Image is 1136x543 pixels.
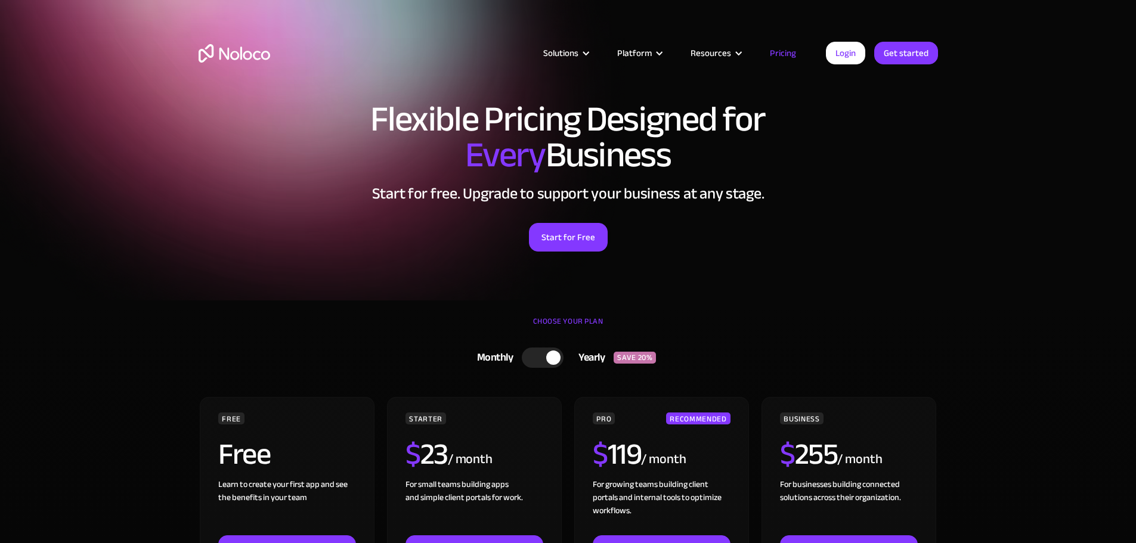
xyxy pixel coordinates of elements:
[874,42,938,64] a: Get started
[406,439,448,469] h2: 23
[406,478,543,535] div: For small teams building apps and simple client portals for work. ‍
[199,312,938,342] div: CHOOSE YOUR PLAN
[641,450,686,469] div: / month
[602,45,676,61] div: Platform
[676,45,755,61] div: Resources
[780,412,823,424] div: BUSINESS
[755,45,811,61] a: Pricing
[406,426,420,482] span: $
[564,349,614,367] div: Yearly
[199,185,938,203] h2: Start for free. Upgrade to support your business at any stage.
[593,412,615,424] div: PRO
[617,45,652,61] div: Platform
[199,44,270,63] a: home
[691,45,731,61] div: Resources
[218,478,355,535] div: Learn to create your first app and see the benefits in your team ‍
[448,450,493,469] div: / month
[543,45,578,61] div: Solutions
[528,45,602,61] div: Solutions
[780,439,837,469] h2: 255
[780,426,795,482] span: $
[837,450,882,469] div: / month
[593,478,730,535] div: For growing teams building client portals and internal tools to optimize workflows.
[199,101,938,173] h1: Flexible Pricing Designed for Business
[218,412,244,424] div: FREE
[593,439,641,469] h2: 119
[529,223,608,252] a: Start for Free
[218,439,270,469] h2: Free
[465,122,546,188] span: Every
[826,42,865,64] a: Login
[614,352,656,364] div: SAVE 20%
[593,426,608,482] span: $
[666,412,730,424] div: RECOMMENDED
[780,478,917,535] div: For businesses building connected solutions across their organization. ‍
[462,349,522,367] div: Monthly
[406,412,445,424] div: STARTER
